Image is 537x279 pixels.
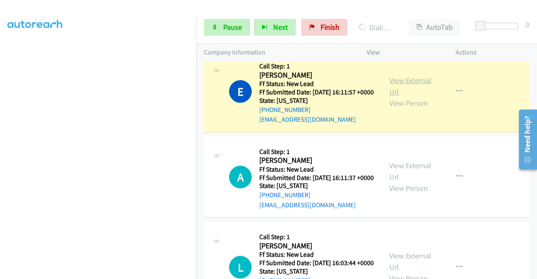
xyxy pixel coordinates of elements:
[259,233,374,241] h5: Call Step: 1
[321,22,339,32] span: Finish
[259,165,374,174] h5: Ff Status: New Lead
[204,19,250,36] a: Pause
[259,148,374,156] h5: Call Step: 1
[204,47,352,57] p: Company Information
[259,191,310,199] a: [PHONE_NUMBER]
[259,115,356,123] a: [EMAIL_ADDRESS][DOMAIN_NAME]
[359,22,394,33] p: Dialing [PERSON_NAME]
[259,80,374,88] h5: Ff Status: New Lead
[254,19,296,36] button: Next
[223,22,242,32] span: Pause
[259,250,374,259] h5: Ff Status: New Lead
[513,106,537,173] iframe: Resource Center
[480,23,518,29] div: Delay between calls (in seconds)
[229,166,252,188] div: The call is yet to be attempted
[389,76,431,96] a: View External Url
[229,166,252,188] h1: A
[259,62,374,70] h5: Call Step: 1
[389,251,431,272] a: View External Url
[259,267,374,276] h5: State: [US_STATE]
[367,47,441,57] p: View
[259,259,374,267] h5: Ff Submitted Date: [DATE] 16:03:44 +0000
[259,241,374,251] h2: [PERSON_NAME]
[259,88,374,96] h5: Ff Submitted Date: [DATE] 16:11:57 +0000
[259,182,374,190] h5: State: [US_STATE]
[229,256,252,279] div: The call is yet to be attempted
[526,19,529,30] div: 0
[456,47,529,57] p: Actions
[229,256,252,279] h1: L
[259,201,356,209] a: [EMAIL_ADDRESS][DOMAIN_NAME]
[409,19,461,36] button: AutoTab
[389,161,431,182] a: View External Url
[301,19,347,36] a: Finish
[259,70,374,80] h2: [PERSON_NAME]
[259,156,374,165] h2: [PERSON_NAME]
[259,106,310,114] a: [PHONE_NUMBER]
[389,183,428,193] a: View Person
[229,80,252,103] h1: E
[273,22,288,32] span: Next
[259,174,374,182] h5: Ff Submitted Date: [DATE] 16:11:37 +0000
[389,98,428,108] a: View Person
[259,96,374,105] h5: State: [US_STATE]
